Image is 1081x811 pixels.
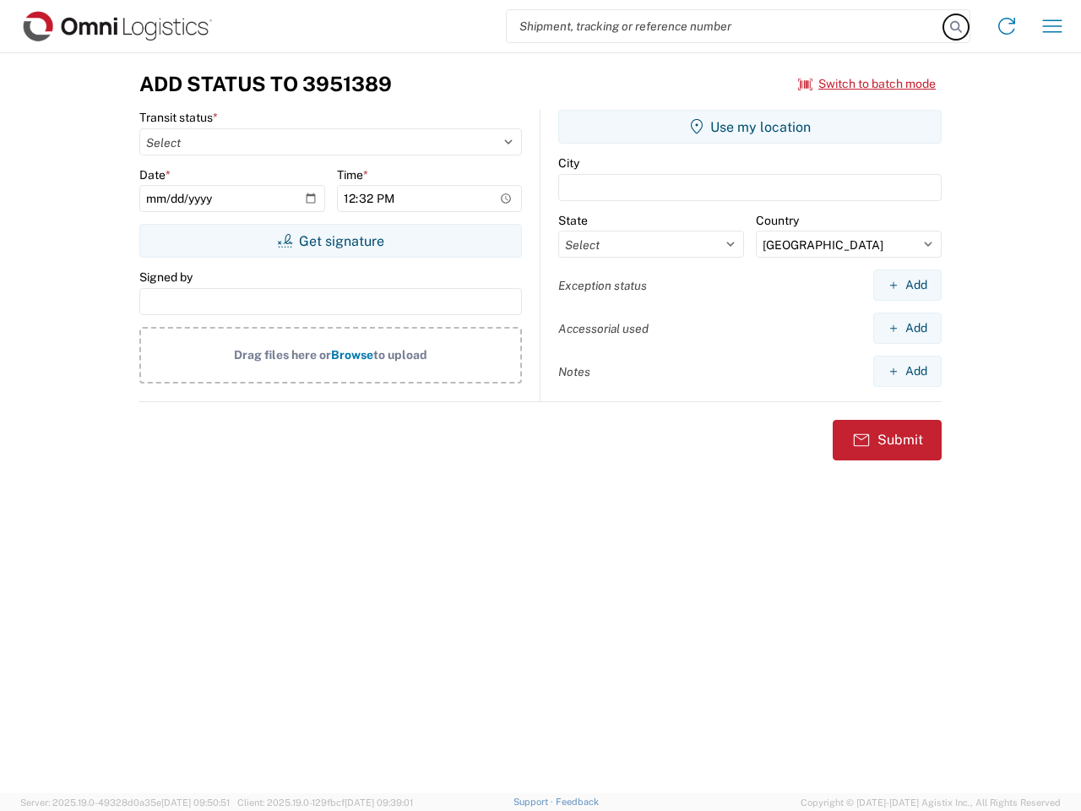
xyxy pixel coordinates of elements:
span: to upload [373,348,427,362]
label: Date [139,167,171,182]
label: Notes [558,364,590,379]
span: Client: 2025.19.0-129fbcf [237,797,413,808]
button: Add [873,356,942,387]
label: Exception status [558,278,647,293]
span: Browse [331,348,373,362]
button: Switch to batch mode [798,70,936,98]
span: [DATE] 09:50:51 [161,797,230,808]
button: Add [873,269,942,301]
span: Server: 2025.19.0-49328d0a35e [20,797,230,808]
label: City [558,155,579,171]
button: Use my location [558,110,942,144]
input: Shipment, tracking or reference number [507,10,944,42]
a: Support [513,797,556,807]
span: [DATE] 09:39:01 [345,797,413,808]
a: Feedback [556,797,599,807]
button: Get signature [139,224,522,258]
label: Signed by [139,269,193,285]
label: Transit status [139,110,218,125]
span: Copyright © [DATE]-[DATE] Agistix Inc., All Rights Reserved [801,795,1061,810]
label: Country [756,213,799,228]
button: Add [873,313,942,344]
h3: Add Status to 3951389 [139,72,392,96]
button: Submit [833,420,942,460]
label: Accessorial used [558,321,649,336]
span: Drag files here or [234,348,331,362]
label: Time [337,167,368,182]
label: State [558,213,588,228]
